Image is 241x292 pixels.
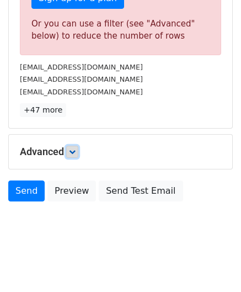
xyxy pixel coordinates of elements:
div: Or you can use a filter (see "Advanced" below) to reduce the number of rows [31,18,210,43]
small: [EMAIL_ADDRESS][DOMAIN_NAME] [20,63,143,71]
a: Send [8,180,45,201]
a: Send Test Email [99,180,183,201]
small: [EMAIL_ADDRESS][DOMAIN_NAME] [20,88,143,96]
a: +47 more [20,103,66,117]
h5: Advanced [20,146,221,158]
a: Preview [47,180,96,201]
small: [EMAIL_ADDRESS][DOMAIN_NAME] [20,75,143,83]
